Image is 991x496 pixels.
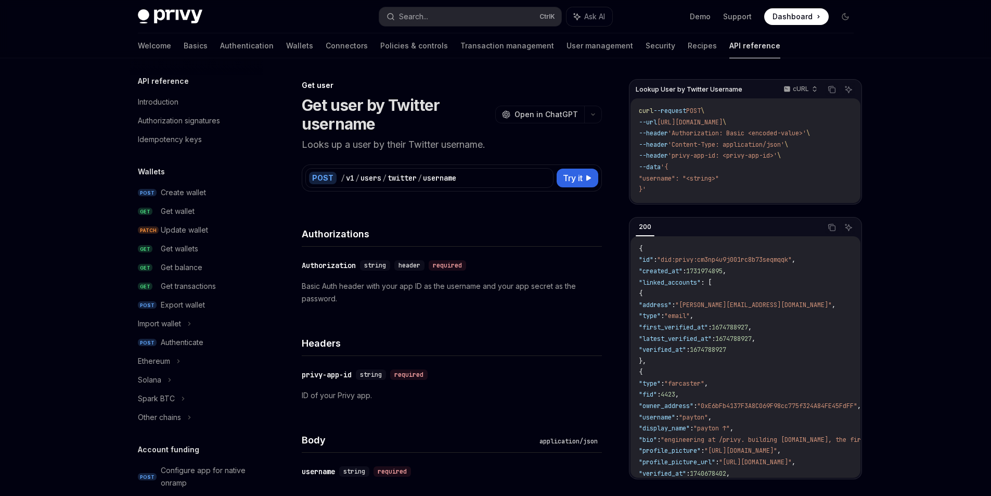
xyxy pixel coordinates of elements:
span: POST [138,189,157,197]
a: User management [567,33,633,58]
span: , [857,402,861,410]
span: { [639,368,642,376]
span: 1674788927 [715,335,752,343]
a: Idempotency keys [130,130,263,149]
div: Other chains [138,411,181,424]
span: Open in ChatGPT [514,109,578,120]
span: : [683,267,686,275]
span: , [792,458,795,466]
span: 1731974895 [686,267,723,275]
div: / [418,173,422,183]
span: Ctrl K [539,12,555,21]
button: Ask AI [842,221,855,234]
div: username [423,173,456,183]
span: { [639,289,642,298]
div: twitter [388,173,417,183]
span: : [661,312,664,320]
div: users [361,173,381,183]
span: GET [138,264,152,272]
div: 200 [636,221,654,233]
h5: API reference [138,75,189,87]
h4: Body [302,433,535,447]
a: API reference [729,33,780,58]
span: : [686,346,690,354]
span: string [360,371,382,379]
button: cURL [778,81,822,98]
button: Toggle dark mode [837,8,854,25]
div: Export wallet [161,299,205,311]
div: required [429,260,466,271]
a: GETGet wallets [130,239,263,258]
span: : [686,469,690,478]
span: : [672,301,675,309]
a: Wallets [286,33,313,58]
span: string [343,467,365,476]
a: Authentication [220,33,274,58]
a: PATCHUpdate wallet [130,221,263,239]
span: : [657,436,661,444]
a: Support [723,11,752,22]
span: "farcaster" [664,379,704,388]
div: / [355,173,359,183]
div: Configure app for native onramp [161,464,256,489]
a: POSTAuthenticate [130,333,263,352]
div: Authorization signatures [138,115,220,127]
span: }, [639,357,646,365]
div: Authenticate [161,336,203,349]
span: }' [639,185,646,194]
img: dark logo [138,9,202,24]
a: POSTConfigure app for native onramp [130,461,263,492]
div: Authorization [302,260,356,271]
h4: Authorizations [302,227,602,241]
span: "payton" [679,413,708,422]
span: , [726,469,730,478]
div: privy-app-id [302,370,352,380]
a: Introduction [130,93,263,111]
span: "address" [639,301,672,309]
div: Ethereum [138,355,170,367]
a: Welcome [138,33,171,58]
span: --header [639,141,668,149]
span: --data [639,163,661,171]
span: curl [639,107,653,115]
div: / [341,173,345,183]
span: GET [138,283,152,290]
span: , [748,323,752,332]
span: [URL][DOMAIN_NAME] [657,118,723,126]
span: , [752,335,755,343]
span: GET [138,208,152,215]
span: "username": "<string>" [639,174,719,183]
span: "type" [639,379,661,388]
span: Try it [563,172,583,184]
div: POST [309,172,337,184]
span: 4423 [661,390,675,399]
span: : [693,402,697,410]
p: cURL [793,85,809,93]
span: { [639,245,642,253]
span: POST [686,107,701,115]
span: "did:privy:cm3np4u9j001rc8b73seqmqqk" [657,256,792,264]
div: Get wallets [161,243,198,255]
span: --url [639,118,657,126]
span: \ [723,118,726,126]
button: Copy the contents from the code block [825,221,839,234]
a: Authorization signatures [130,111,263,130]
span: PATCH [138,226,159,234]
span: : [708,323,712,332]
span: POST [138,339,157,347]
span: --header [639,129,668,137]
div: Introduction [138,96,178,108]
p: ID of your Privy app. [302,389,602,402]
span: string [364,261,386,270]
span: : [701,447,704,455]
span: 1674788927 [712,323,748,332]
h4: Headers [302,336,602,350]
button: Search...CtrlK [379,7,561,26]
div: Solana [138,374,161,386]
span: : [661,379,664,388]
span: , [704,379,708,388]
div: Get balance [161,261,202,274]
div: Idempotency keys [138,133,202,146]
h1: Get user by Twitter username [302,96,491,133]
span: 1674788927 [690,346,726,354]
